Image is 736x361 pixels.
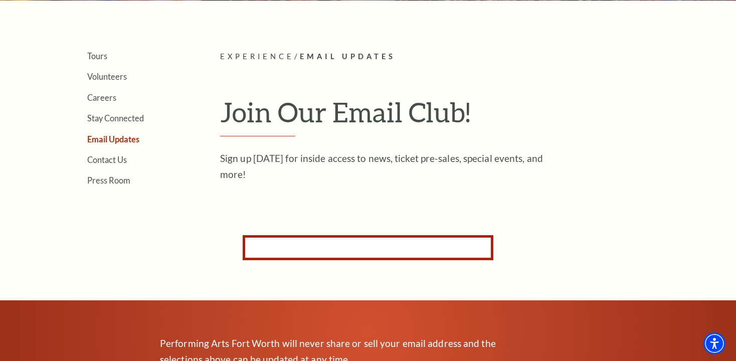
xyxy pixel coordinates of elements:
a: Stay Connected [87,113,144,123]
p: Sign up [DATE] for inside access to news, ticket pre-sales, special events, and more! [220,150,546,183]
a: Contact Us [87,155,127,164]
h1: Join Our Email Club! [220,96,679,137]
span: Email Updates [300,52,396,61]
div: Accessibility Menu [703,332,725,354]
a: Press Room [87,175,130,185]
a: Careers [87,93,116,102]
a: Volunteers [87,72,127,81]
p: / [220,51,679,63]
span: Experience [220,52,294,61]
a: Email Updates [87,134,139,144]
a: Tours [87,51,107,61]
